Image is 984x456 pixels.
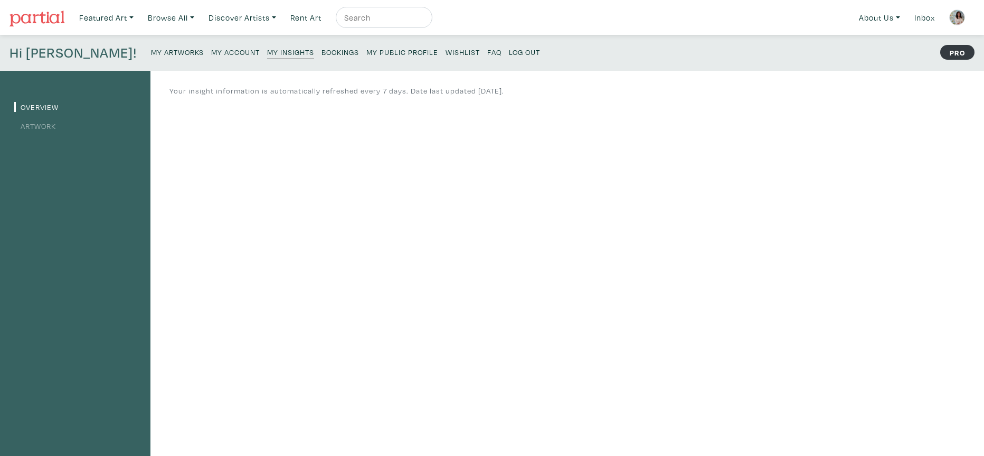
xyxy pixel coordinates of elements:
a: My Account [211,44,260,59]
small: Log Out [509,47,540,57]
small: Bookings [321,47,359,57]
img: phpThumb.php [949,10,965,25]
a: Artwork [14,121,56,131]
a: Log Out [509,44,540,59]
small: My Artworks [151,47,204,57]
a: Rent Art [286,7,326,29]
a: Overview [14,102,59,112]
h4: Hi [PERSON_NAME]! [10,44,137,61]
a: My Artworks [151,44,204,59]
a: Inbox [910,7,940,29]
a: Wishlist [446,44,480,59]
a: Featured Art [74,7,138,29]
strong: PRO [940,45,974,60]
a: About Us [854,7,905,29]
small: My Public Profile [366,47,438,57]
a: Bookings [321,44,359,59]
input: Search [343,11,422,24]
small: My Insights [267,47,314,57]
a: My Insights [267,44,314,59]
small: FAQ [487,47,502,57]
a: My Public Profile [366,44,438,59]
small: Wishlist [446,47,480,57]
a: Browse All [143,7,199,29]
a: Discover Artists [204,7,281,29]
small: My Account [211,47,260,57]
p: Your insight information is automatically refreshed every 7 days. Date last updated [DATE]. [169,85,504,97]
a: FAQ [487,44,502,59]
